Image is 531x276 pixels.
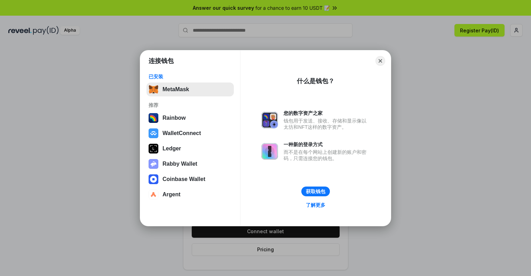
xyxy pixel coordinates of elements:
button: Rabby Wallet [146,157,234,171]
div: 一种新的登录方式 [284,141,370,148]
div: Rainbow [163,115,186,121]
button: Argent [146,188,234,202]
div: 了解更多 [306,202,325,208]
button: 获取钱包 [301,187,330,196]
div: Coinbase Wallet [163,176,205,182]
div: Argent [163,191,181,198]
div: 钱包用于发送、接收、存储和显示像以太坊和NFT这样的数字资产。 [284,118,370,130]
button: Rainbow [146,111,234,125]
div: 获取钱包 [306,188,325,195]
img: svg+xml,%3Csvg%20width%3D%22120%22%20height%3D%22120%22%20viewBox%3D%220%200%20120%20120%22%20fil... [149,113,158,123]
div: 推荐 [149,102,232,108]
button: WalletConnect [146,126,234,140]
button: Coinbase Wallet [146,172,234,186]
div: 而不是在每个网站上创建新的账户和密码，只需连接您的钱包。 [284,149,370,161]
button: MetaMask [146,82,234,96]
img: svg+xml,%3Csvg%20xmlns%3D%22http%3A%2F%2Fwww.w3.org%2F2000%2Fsvg%22%20width%3D%2228%22%20height%3... [149,144,158,153]
h1: 连接钱包 [149,57,174,65]
div: Rabby Wallet [163,161,197,167]
div: MetaMask [163,86,189,93]
img: svg+xml,%3Csvg%20xmlns%3D%22http%3A%2F%2Fwww.w3.org%2F2000%2Fsvg%22%20fill%3D%22none%22%20viewBox... [261,112,278,128]
img: svg+xml,%3Csvg%20width%3D%2228%22%20height%3D%2228%22%20viewBox%3D%220%200%2028%2028%22%20fill%3D... [149,128,158,138]
img: svg+xml,%3Csvg%20xmlns%3D%22http%3A%2F%2Fwww.w3.org%2F2000%2Fsvg%22%20fill%3D%22none%22%20viewBox... [149,159,158,169]
div: 已安装 [149,73,232,80]
img: svg+xml,%3Csvg%20fill%3D%22none%22%20height%3D%2233%22%20viewBox%3D%220%200%2035%2033%22%20width%... [149,85,158,94]
button: Close [375,56,385,66]
div: WalletConnect [163,130,201,136]
div: 您的数字资产之家 [284,110,370,116]
button: Ledger [146,142,234,156]
img: svg+xml,%3Csvg%20width%3D%2228%22%20height%3D%2228%22%20viewBox%3D%220%200%2028%2028%22%20fill%3D... [149,174,158,184]
img: svg+xml,%3Csvg%20width%3D%2228%22%20height%3D%2228%22%20viewBox%3D%220%200%2028%2028%22%20fill%3D... [149,190,158,199]
div: 什么是钱包？ [297,77,334,85]
img: svg+xml,%3Csvg%20xmlns%3D%22http%3A%2F%2Fwww.w3.org%2F2000%2Fsvg%22%20fill%3D%22none%22%20viewBox... [261,143,278,160]
div: Ledger [163,145,181,152]
a: 了解更多 [302,200,330,210]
